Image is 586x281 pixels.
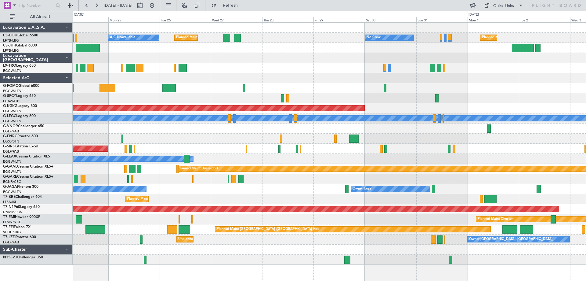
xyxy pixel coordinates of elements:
div: Planned Maint [GEOGRAPHIC_DATA] ([GEOGRAPHIC_DATA]) [176,33,272,42]
div: Quick Links [493,3,514,9]
a: G-SIRSCitation Excel [3,145,38,148]
a: N358VJChallenger 350 [3,256,43,259]
div: Mon 25 [108,17,160,22]
a: VHHH/HKG [3,230,21,235]
div: Sun 24 [57,17,108,22]
a: LGAV/ATH [3,99,20,103]
a: G-LEGCLegacy 600 [3,114,36,118]
span: All Aircraft [16,15,64,19]
span: LX-TRO [3,64,16,68]
span: T7-BRE [3,195,16,199]
div: [DATE] [74,12,84,17]
span: G-ENRG [3,135,17,138]
a: T7-LZZIPraetor 600 [3,235,36,239]
div: Planned Maint [GEOGRAPHIC_DATA] ([GEOGRAPHIC_DATA]) [482,33,578,42]
span: [DATE] - [DATE] [104,3,132,8]
div: Owner Ibiza [353,184,371,194]
a: LTBA/ISL [3,200,17,204]
div: Tue 26 [160,17,211,22]
a: EGNR/CEG [3,179,21,184]
a: EGGW/LTN [3,169,21,174]
a: LFPB/LBG [3,38,19,43]
a: G-KGKGLegacy 600 [3,104,37,108]
span: G-KGKG [3,104,17,108]
a: T7-FFIFalcon 7X [3,225,31,229]
span: T7-FFI [3,225,14,229]
a: T7-N1960Legacy 650 [3,205,40,209]
a: G-GARECessna Citation XLS+ [3,175,53,179]
div: Sat 30 [365,17,416,22]
a: G-ENRGPraetor 600 [3,135,38,138]
a: LFMN/NCE [3,220,21,224]
span: T7-N1960 [3,205,20,209]
a: EGGW/LTN [3,159,21,164]
button: All Aircraft [7,12,66,22]
a: EGLF/FAB [3,240,19,245]
a: T7-EMIHawker 900XP [3,215,40,219]
a: G-FOMOGlobal 6000 [3,84,39,88]
div: Planned Maint Chester [478,215,513,224]
a: G-VNORChallenger 650 [3,124,44,128]
a: EGGW/LTN [3,89,21,93]
span: G-SIRS [3,145,15,148]
a: CS-JHHGlobal 6000 [3,44,37,47]
a: G-LEAXCessna Citation XLS [3,155,50,158]
a: G-GAALCessna Citation XLS+ [3,165,53,168]
a: LFPB/LBG [3,48,19,53]
span: Refresh [218,3,243,8]
a: G-JAGAPhenom 300 [3,185,38,189]
a: T7-BREChallenger 604 [3,195,42,199]
button: Refresh [208,1,245,10]
span: G-LEGC [3,114,16,118]
a: DNMM/LOS [3,210,22,214]
a: EGLF/FAB [3,129,19,134]
a: EGGW/LTN [3,68,21,73]
span: T7-LZZI [3,235,16,239]
div: Wed 27 [211,17,262,22]
span: G-VNOR [3,124,18,128]
a: EGSS/STN [3,139,19,144]
div: Tue 2 [519,17,570,22]
span: CS-JHH [3,44,16,47]
div: No Crew [367,33,381,42]
a: EGGW/LTN [3,119,21,124]
div: Unplanned Maint [GEOGRAPHIC_DATA] ([GEOGRAPHIC_DATA]) [178,235,279,244]
span: G-GAAL [3,165,17,168]
span: G-JAGA [3,185,17,189]
button: Quick Links [481,1,526,10]
input: Trip Number [19,1,54,10]
a: EGGW/LTN [3,190,21,194]
a: G-SPCYLegacy 650 [3,94,36,98]
a: EGGW/LTN [3,109,21,113]
div: Mon 1 [468,17,519,22]
span: G-LEAX [3,155,16,158]
div: Planned Maint [GEOGRAPHIC_DATA] ([GEOGRAPHIC_DATA] Intl) [217,225,319,234]
span: G-SPCY [3,94,16,98]
span: CS-DOU [3,34,17,37]
div: Thu 28 [262,17,313,22]
div: [DATE] [468,12,479,17]
span: T7-EMI [3,215,15,219]
a: CS-DOUGlobal 6500 [3,34,38,37]
span: G-FOMO [3,84,19,88]
div: Fri 29 [313,17,365,22]
div: Owner [GEOGRAPHIC_DATA] ([GEOGRAPHIC_DATA]) [469,235,553,244]
a: EGLF/FAB [3,149,19,154]
div: Sun 31 [416,17,468,22]
a: LX-TROLegacy 650 [3,64,36,68]
div: A/C Unavailable [110,33,135,42]
div: Planned Maint Warsaw ([GEOGRAPHIC_DATA]) [127,194,201,204]
span: G-GARE [3,175,17,179]
div: Planned Maint Dusseldorf [178,164,218,173]
span: N358VJ [3,256,17,259]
